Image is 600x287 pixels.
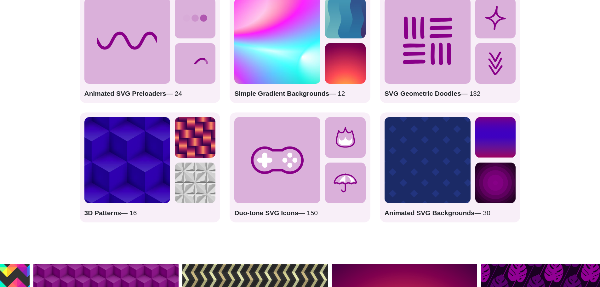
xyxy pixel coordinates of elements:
[84,117,170,203] img: blue-stacked-cube-pattern
[234,209,298,216] strong: Duo-tone SVG Icons
[385,209,475,216] strong: Animated SVG Backgrounds
[175,117,215,158] img: red shiny ribbon woven into a pattern
[84,89,216,99] p: — 24
[175,163,215,203] img: Triangular 3d panels in a pattern
[84,208,216,218] p: — 16
[385,90,461,97] strong: SVG Geometric Doodles
[234,89,366,99] p: — 12
[325,43,366,84] img: glowing yellow warming the purple vector sky
[84,90,166,97] strong: Animated SVG Preloaders
[234,208,366,218] p: — 150
[84,209,121,216] strong: 3D Patterns
[234,90,329,97] strong: Simple Gradient Backgrounds
[385,89,516,99] p: — 132
[385,208,516,218] p: — 30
